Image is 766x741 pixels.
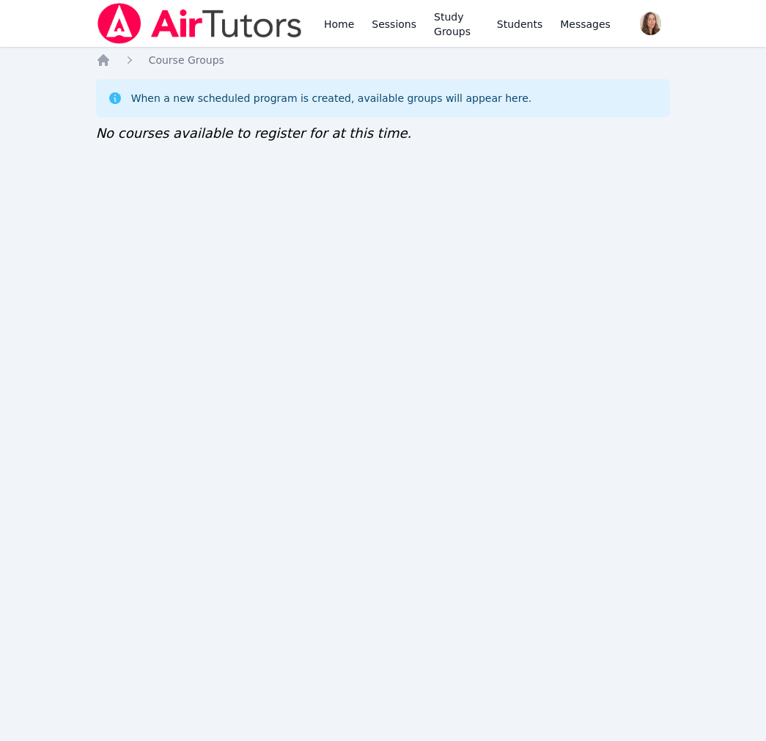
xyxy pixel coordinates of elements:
a: Course Groups [149,53,224,67]
span: No courses available to register for at this time. [96,125,412,141]
span: Messages [560,17,611,32]
nav: Breadcrumb [96,53,671,67]
span: Course Groups [149,54,224,66]
img: Air Tutors [96,3,303,44]
div: When a new scheduled program is created, available groups will appear here. [131,91,532,106]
